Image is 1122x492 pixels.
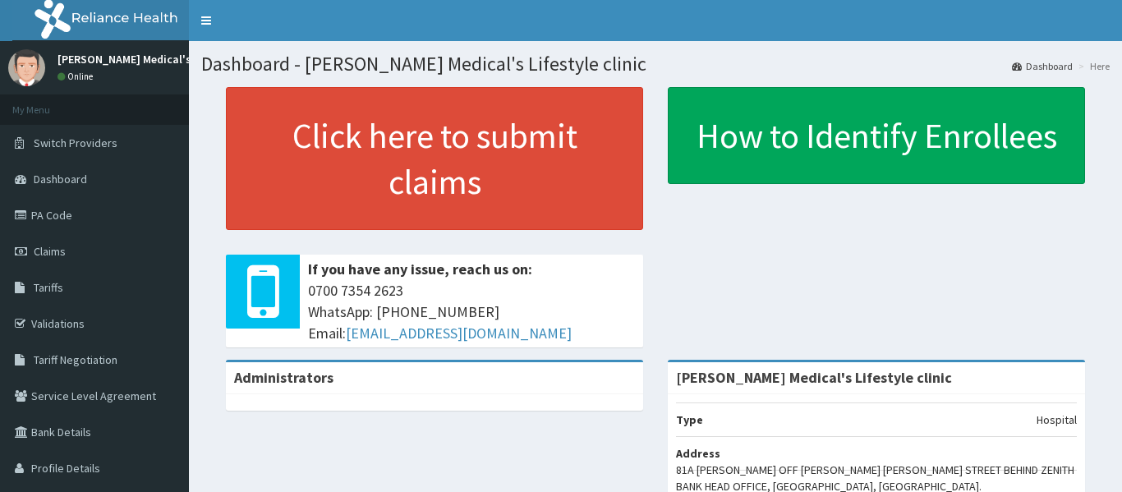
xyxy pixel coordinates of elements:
[676,368,952,387] strong: [PERSON_NAME] Medical's Lifestyle clinic
[1037,412,1077,428] p: Hospital
[676,446,720,461] b: Address
[34,352,117,367] span: Tariff Negotiation
[34,136,117,150] span: Switch Providers
[308,260,532,278] b: If you have any issue, reach us on:
[226,87,643,230] a: Click here to submit claims
[308,280,635,343] span: 0700 7354 2623 WhatsApp: [PHONE_NUMBER] Email:
[34,280,63,295] span: Tariffs
[34,244,66,259] span: Claims
[34,172,87,186] span: Dashboard
[1012,59,1073,73] a: Dashboard
[346,324,572,343] a: [EMAIL_ADDRESS][DOMAIN_NAME]
[8,49,45,86] img: User Image
[57,53,270,65] p: [PERSON_NAME] Medical's Lifestyle Clinic
[201,53,1110,75] h1: Dashboard - [PERSON_NAME] Medical's Lifestyle clinic
[234,368,333,387] b: Administrators
[57,71,97,82] a: Online
[1074,59,1110,73] li: Here
[668,87,1085,184] a: How to Identify Enrollees
[676,412,703,427] b: Type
